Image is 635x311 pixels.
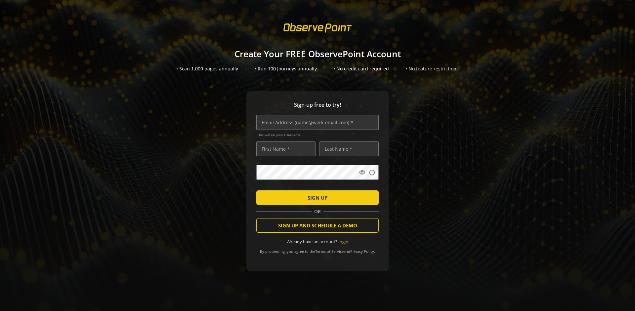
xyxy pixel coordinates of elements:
span: SIGN UP AND SCHEDULE A DEMO [278,219,357,231]
div: • Run 100 Journeys annually [255,65,317,72]
div: Already have an account? [256,239,379,245]
div: By proceeding, you agree to the and . [256,245,379,254]
div: • No credit card required [333,65,389,72]
button: SIGN UP [256,190,379,205]
div: • Scan 1,000 pages annually [176,65,238,72]
input: First Name * [256,141,316,156]
mat-icon: visibility [359,169,365,176]
button: SIGN UP AND SCHEDULE A DEMO [256,218,379,233]
input: Last Name * [319,141,379,156]
a: Privacy Policy [350,249,374,254]
a: Terms of Service [315,249,344,254]
div: • No feature restrictions [405,65,459,72]
span: This will be your Username [257,133,379,137]
span: OR [312,208,323,215]
a: Login [337,239,348,245]
input: Email Address (name@work-email.com) * [256,115,379,130]
mat-icon: info [369,169,375,176]
span: Sign-up free to try! [256,101,379,109]
span: SIGN UP [308,192,327,204]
